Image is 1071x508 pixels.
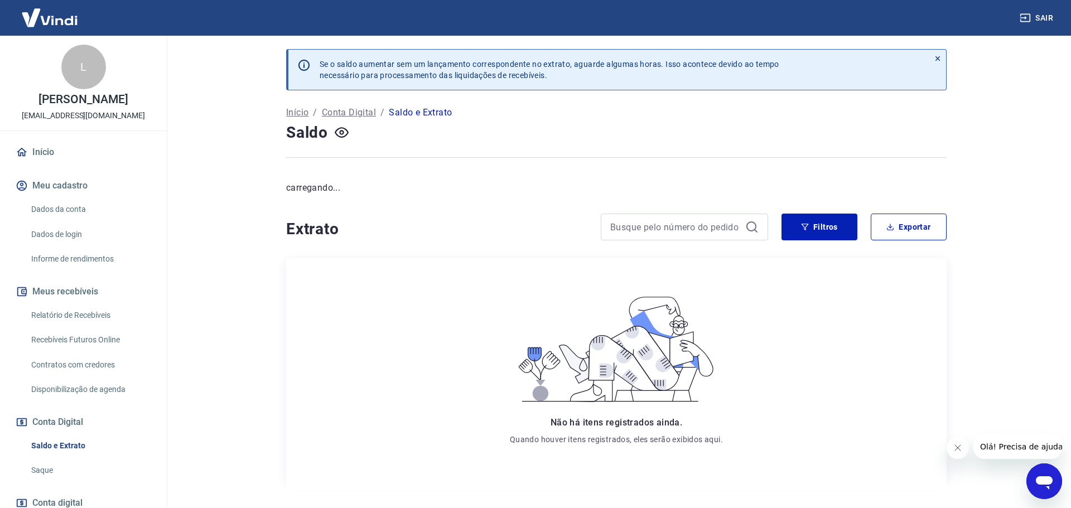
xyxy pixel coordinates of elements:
a: Saque [27,459,153,482]
button: Sair [1017,8,1058,28]
a: Dados da conta [27,198,153,221]
button: Exportar [871,214,947,240]
p: Se o saldo aumentar sem um lançamento correspondente no extrato, aguarde algumas horas. Isso acon... [320,59,779,81]
p: Saldo e Extrato [389,106,452,119]
a: Contratos com credores [27,354,153,376]
p: [EMAIL_ADDRESS][DOMAIN_NAME] [22,110,145,122]
h4: Extrato [286,218,587,240]
a: Recebíveis Futuros Online [27,328,153,351]
iframe: Fechar mensagem [947,437,969,459]
span: Olá! Precisa de ajuda? [7,8,94,17]
a: Saldo e Extrato [27,434,153,457]
a: Relatório de Recebíveis [27,304,153,327]
div: L [61,45,106,89]
a: Início [13,140,153,165]
button: Meu cadastro [13,173,153,198]
button: Meus recebíveis [13,279,153,304]
a: Disponibilização de agenda [27,378,153,401]
p: / [313,106,317,119]
a: Informe de rendimentos [27,248,153,270]
p: Quando houver itens registrados, eles serão exibidos aqui. [510,434,723,445]
iframe: Mensagem da empresa [973,434,1062,459]
a: Conta Digital [322,106,376,119]
p: / [380,106,384,119]
p: [PERSON_NAME] [38,94,128,105]
input: Busque pelo número do pedido [610,219,741,235]
iframe: Botão para abrir a janela de mensagens [1026,463,1062,499]
button: Filtros [781,214,857,240]
span: Não há itens registrados ainda. [551,417,682,428]
a: Dados de login [27,223,153,246]
a: Início [286,106,308,119]
p: carregando... [286,181,947,195]
h4: Saldo [286,122,328,144]
button: Conta Digital [13,410,153,434]
img: Vindi [13,1,86,35]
